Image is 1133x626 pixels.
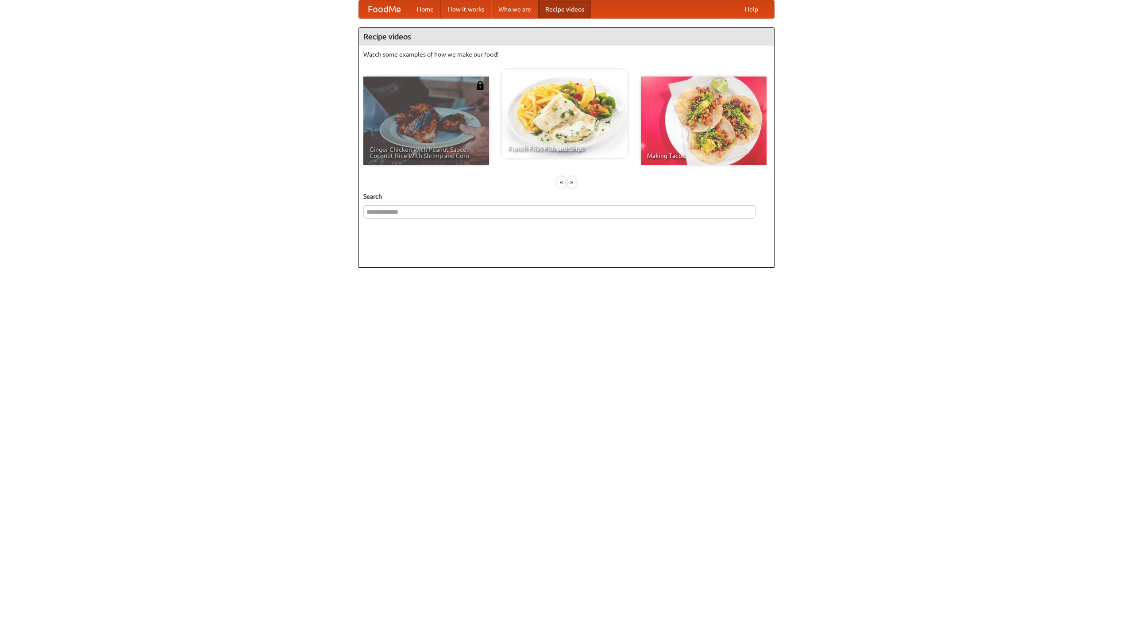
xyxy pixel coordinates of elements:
a: Help [738,0,765,18]
a: FoodMe [359,0,410,18]
a: Home [410,0,441,18]
a: How it works [441,0,491,18]
span: Making Tacos [647,153,760,159]
h5: Search [363,192,770,201]
span: French Fries Fish and Chips [508,146,621,152]
a: Making Tacos [641,77,767,165]
h4: Recipe videos [359,28,774,46]
div: » [568,177,576,188]
img: 483408.png [476,81,485,90]
a: Who we are [491,0,538,18]
a: Recipe videos [538,0,591,18]
a: French Fries Fish and Chips [502,69,628,158]
p: Watch some examples of how we make our food! [363,50,770,59]
div: « [557,177,565,188]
